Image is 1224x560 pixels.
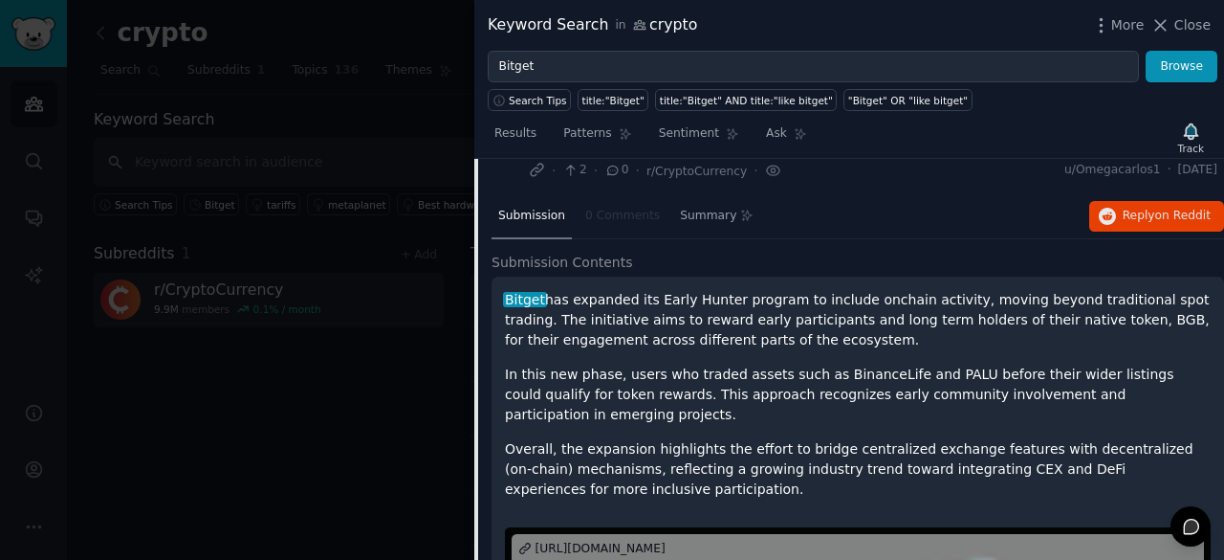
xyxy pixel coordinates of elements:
span: Patterns [563,125,611,143]
a: title:"Bitget" AND title:"like bitget" [655,89,837,111]
span: Bitget [503,292,546,307]
a: Ask [759,119,814,158]
span: in [615,17,625,34]
span: on Reddit [1155,209,1211,222]
input: Try a keyword related to your business [488,51,1139,83]
a: "Bitget" OR "like bitget" [843,89,972,111]
div: title:"Bitget" [582,94,645,107]
span: Submission [498,208,565,225]
a: Sentiment [652,119,746,158]
p: has expanded its Early Hunter program to include onchain activity, moving beyond traditional spot... [505,290,1211,350]
span: Ask [766,125,787,143]
span: Summary [680,208,736,225]
span: · [636,161,640,181]
span: u/Omegacarlos1 [1064,162,1161,179]
p: In this new phase, users who traded assets such as BinanceLife and PALU before their wider listin... [505,365,1211,425]
span: r/CryptoCurrency [646,165,747,178]
span: Submission Contents [492,253,633,273]
span: 0 [604,162,628,179]
button: Search Tips [488,89,571,111]
span: Reply [1123,208,1211,225]
button: Close [1150,15,1211,35]
a: Patterns [557,119,638,158]
div: title:"Bitget" AND title:"like bitget" [660,94,833,107]
span: Results [494,125,536,143]
button: Browse [1146,51,1217,83]
p: Overall, the expansion highlights the effort to bridge centralized exchange features with decentr... [505,439,1211,500]
span: Search Tips [509,94,567,107]
span: · [552,161,556,181]
span: 2 [562,162,586,179]
span: Sentiment [659,125,719,143]
button: More [1091,15,1145,35]
span: · [1168,162,1171,179]
div: [URL][DOMAIN_NAME] [535,541,666,558]
span: Close [1174,15,1211,35]
span: · [594,161,598,181]
div: Track [1178,142,1204,155]
span: · [754,161,757,181]
div: Keyword Search crypto [488,13,697,37]
a: title:"Bitget" [578,89,648,111]
button: Replyon Reddit [1089,201,1224,232]
span: [DATE] [1178,162,1217,179]
div: "Bitget" OR "like bitget" [848,94,968,107]
button: Track [1171,118,1211,158]
a: Results [488,119,543,158]
span: More [1111,15,1145,35]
